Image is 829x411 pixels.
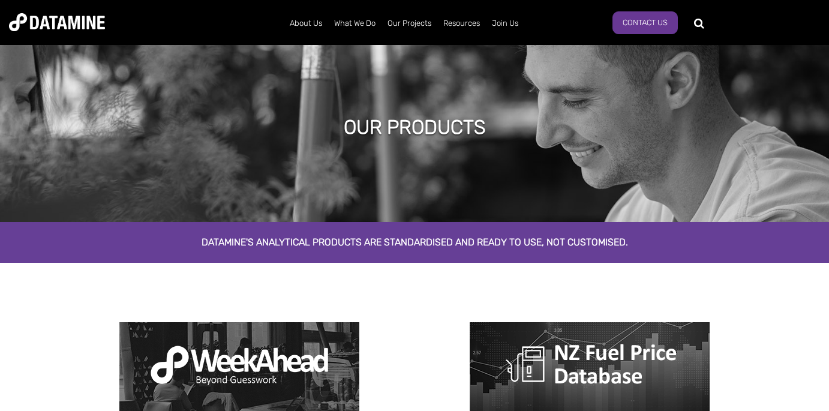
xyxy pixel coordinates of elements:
[9,13,105,31] img: Datamine
[73,265,131,277] span: Product page
[328,8,382,39] a: What We Do
[437,8,486,39] a: Resources
[486,8,524,39] a: Join Us
[73,237,756,248] h2: Datamine's analytical products are standardised and ready to use, not customised.
[284,8,328,39] a: About Us
[612,11,678,34] a: Contact Us
[382,8,437,39] a: Our Projects
[344,114,486,140] h1: our products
